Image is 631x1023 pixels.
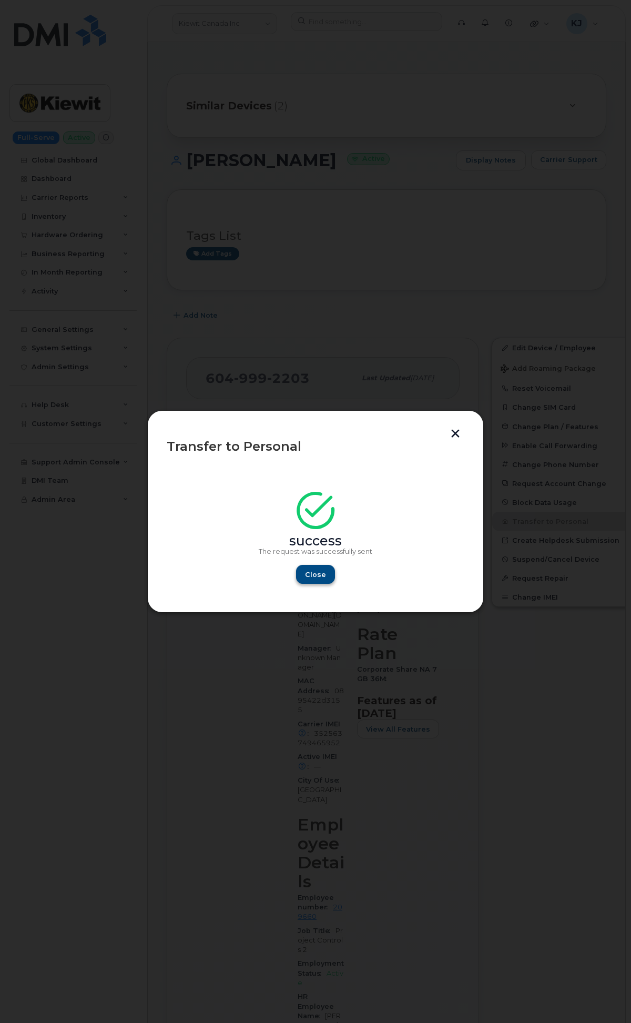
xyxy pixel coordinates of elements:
[167,537,464,545] div: success
[167,440,464,453] div: Transfer to Personal
[296,565,335,584] button: Close
[305,570,326,580] span: Close
[585,977,623,1015] iframe: Messenger Launcher
[167,548,464,556] p: The request was successfully sent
